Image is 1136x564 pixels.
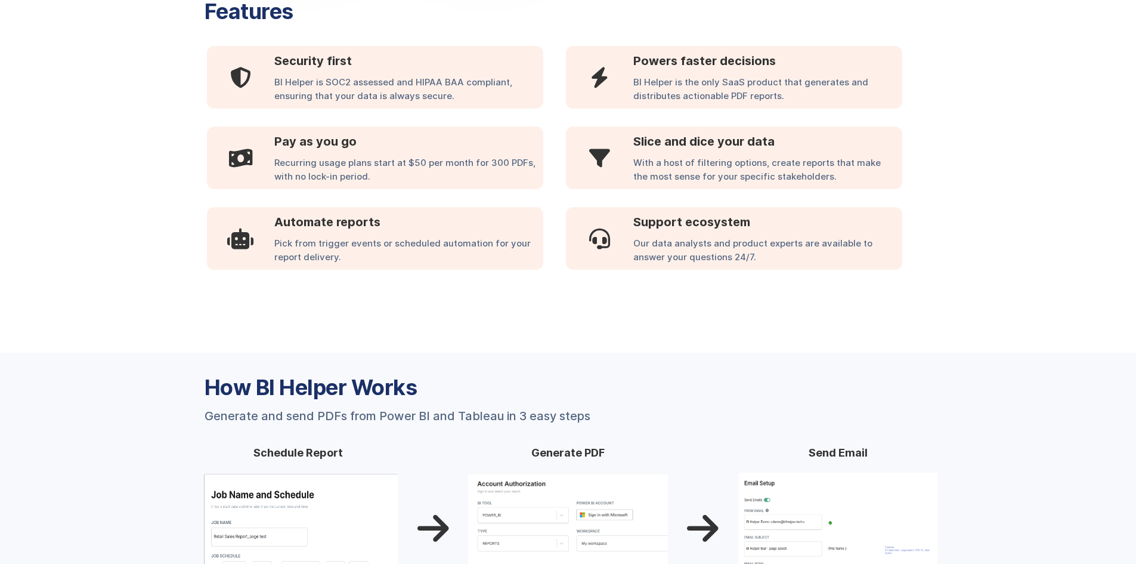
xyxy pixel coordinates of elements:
[566,46,633,109] div: 
[274,76,543,109] div: BI Helper is SOC2 assessed and HIPAA BAA compliant, ensuring that your data is always secure.
[566,207,633,270] div: 
[274,156,543,189] div: Recurring usage plans start at $50 per month for 300 PDFs, with no lock-in period.
[199,446,398,460] h4: Schedule Report
[205,1,503,22] h3: Features
[417,523,449,535] p: 
[274,237,543,270] div: Pick from trigger events or scheduled automation for your report delivery.
[207,46,274,109] div: 
[633,52,902,70] h3: Powers faster decisions
[687,523,719,535] p: 
[633,156,902,189] div: With a host of filtering options, create reports that make the most sense for your specific stake...
[205,410,590,422] div: Generate and send PDFs from Power BI and Tableau in 3 easy steps
[274,52,543,70] h3: Security first
[633,237,902,270] div: Our data analysts and product experts are available to answer your questions 24/7.
[738,446,938,460] h4: Send Email
[274,213,543,231] h3: Automate reports
[633,213,902,231] h3: Support ecosystem
[207,207,274,270] div: 
[566,127,633,189] div: 
[633,132,902,150] h3: Slice and dice your data
[633,76,902,109] div: BI Helper is the only SaaS product that generates and distributes actionable PDF reports.
[468,446,668,460] h4: Generate PDF
[207,127,274,189] div: 
[274,132,543,150] h3: Pay as you go
[205,377,932,398] h3: How BI Helper Works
